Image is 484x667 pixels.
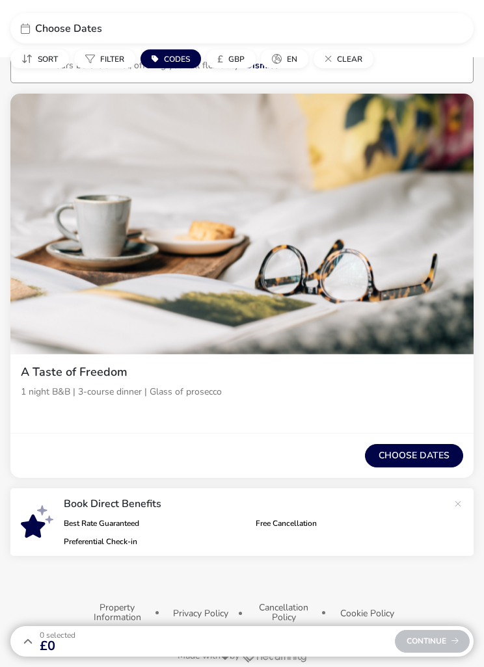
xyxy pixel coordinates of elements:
naf-pibe-menu-bar-item: Filter [74,49,141,68]
span: Clear [337,54,362,64]
div: Choose Dates [10,13,474,44]
button: Cancellation Policy [250,603,317,623]
span: Made with by [178,651,239,660]
naf-pibe-menu-bar-item: £GBP [206,49,261,68]
span: £0 [40,640,75,653]
naf-pibe-menu-bar-item: Clear [314,49,379,68]
button: Filter [74,49,135,68]
span: Continue [407,637,459,646]
p: Book Direct Benefits [64,499,448,509]
button: Codes [141,49,201,68]
span: Sort [38,54,58,64]
naf-pibe-menu-bar-item: en [261,49,314,68]
swiper-slide: 1 / 1 [10,94,474,354]
span: Filter [100,54,124,64]
span: GBP [228,54,245,64]
button: Clear [314,49,373,68]
button: Privacy Policy [173,608,228,618]
div: Continue [395,630,470,653]
div: A Taste of Freedom1 night B&B | 3-course dinner | Glass of prosecco [10,354,474,433]
naf-pibe-menu-bar-item: Codes [141,49,206,68]
button: Property Information [83,603,151,623]
button: Cookie Policy [340,608,394,618]
p: Best Rate Guaranteed [64,519,250,527]
p: Free Cancellation [256,519,442,527]
naf-pibe-menu-bar-item: Sort [10,49,74,68]
button: Choose dates [365,444,463,467]
span: en [287,54,297,64]
h2: A Taste of Freedom [21,365,463,380]
p: Preferential Check-in [64,538,250,545]
span: Codes [164,54,190,64]
button: en [261,49,308,68]
p: 1 night B&B | 3-course dinner | Glass of prosecco [21,385,463,399]
button: £GBP [206,49,256,68]
span: 0 Selected [40,630,75,640]
button: Sort [10,49,69,68]
i: £ [217,53,223,66]
span: Choose Dates [35,23,102,34]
